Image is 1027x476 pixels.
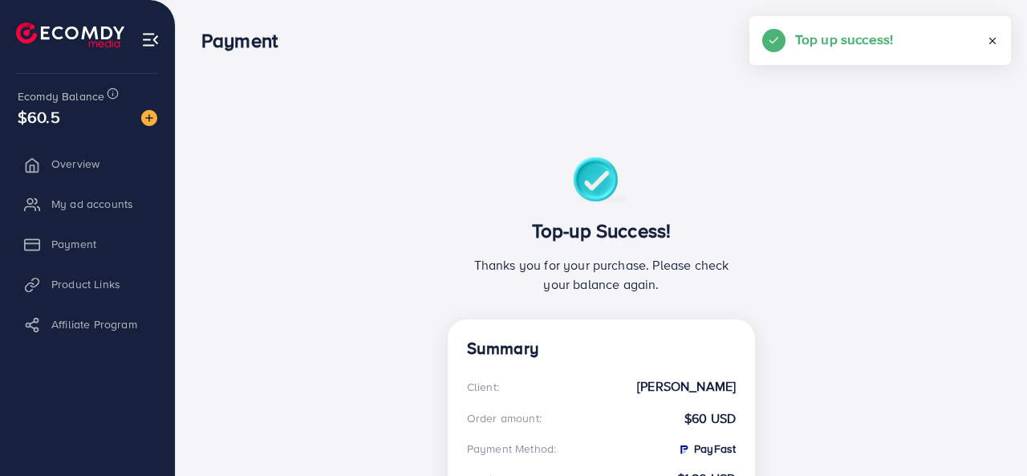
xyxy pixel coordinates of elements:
[18,105,60,128] span: $60.5
[467,219,736,242] h3: Top-up Success!
[637,377,736,396] strong: [PERSON_NAME]
[573,157,630,206] img: success
[467,255,736,294] p: Thanks you for your purchase. Please check your balance again.
[141,110,157,126] img: image
[795,29,893,50] h5: Top up success!
[467,441,556,457] div: Payment Method:
[677,443,690,456] img: PayFast
[467,410,542,426] div: Order amount:
[467,379,499,395] div: Client:
[16,22,124,47] img: logo
[18,88,104,104] span: Ecomdy Balance
[141,31,160,49] img: menu
[684,409,736,428] strong: $60 USD
[467,339,736,359] h4: Summary
[677,441,736,457] strong: PayFast
[201,29,290,52] h3: Payment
